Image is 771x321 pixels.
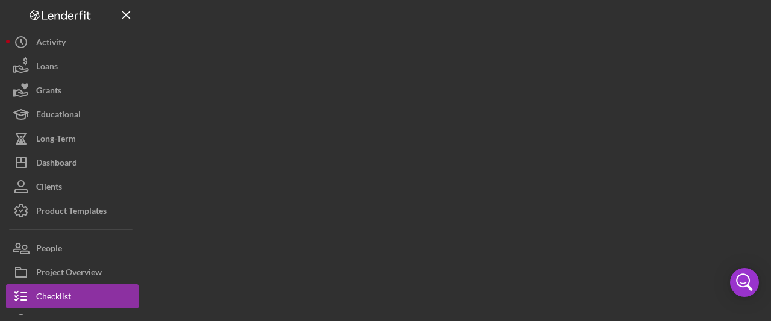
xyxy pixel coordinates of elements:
button: Loans [6,54,139,78]
button: Grants [6,78,139,102]
div: People [36,236,62,263]
button: Activity [6,30,139,54]
button: Dashboard [6,151,139,175]
div: Product Templates [36,199,107,226]
button: Long-Term [6,126,139,151]
button: Product Templates [6,199,139,223]
div: Grants [36,78,61,105]
div: Educational [36,102,81,129]
div: Clients [36,175,62,202]
div: Loans [36,54,58,81]
button: Educational [6,102,139,126]
div: Activity [36,30,66,57]
div: Project Overview [36,260,102,287]
div: Checklist [36,284,71,311]
button: People [6,236,139,260]
div: Dashboard [36,151,77,178]
button: Clients [6,175,139,199]
div: Open Intercom Messenger [730,268,759,297]
button: Checklist [6,284,139,308]
div: Long-Term [36,126,76,154]
button: Project Overview [6,260,139,284]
